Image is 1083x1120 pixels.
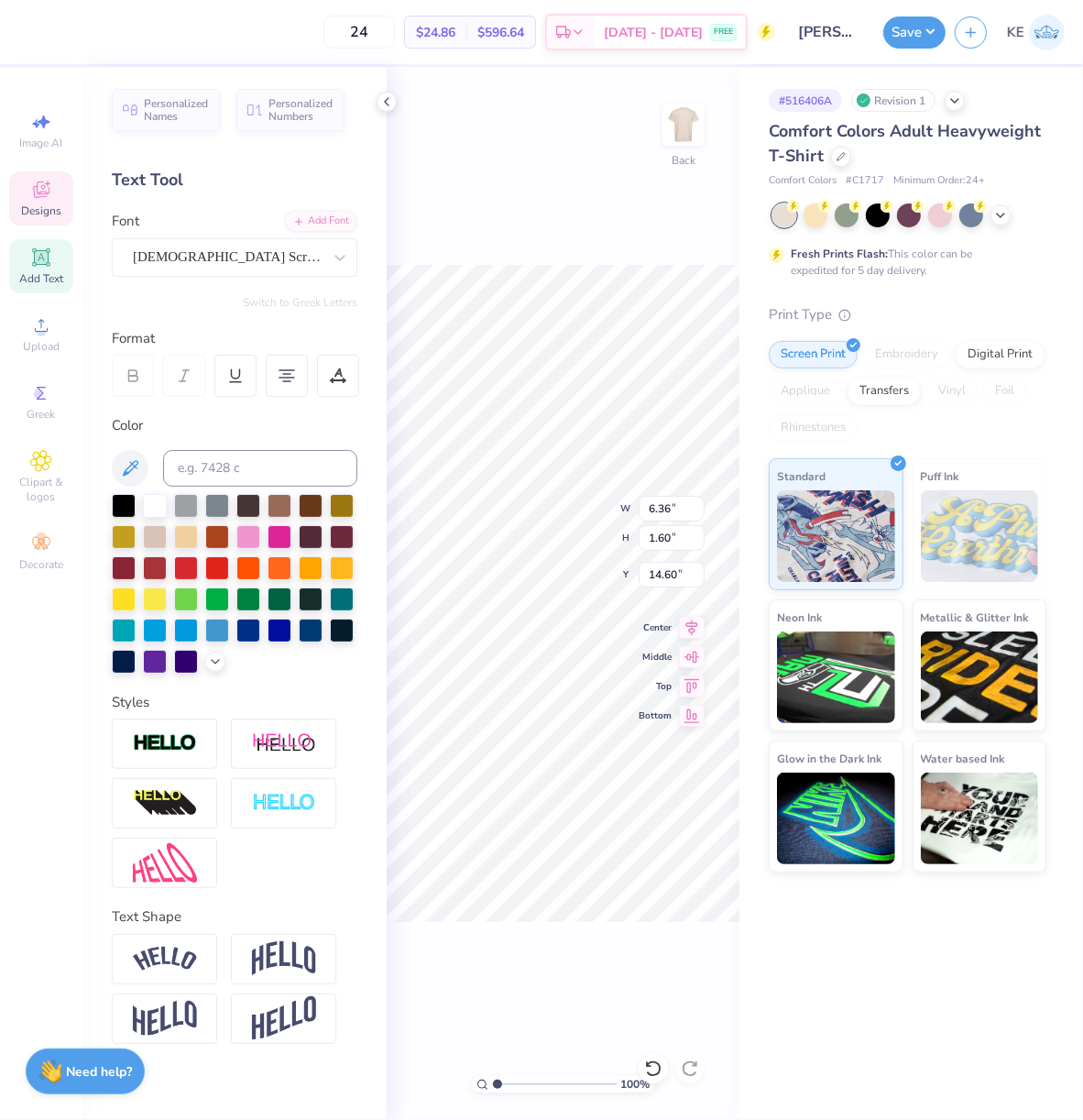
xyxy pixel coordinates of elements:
[639,651,672,664] span: Middle
[639,621,672,634] span: Center
[1007,22,1024,43] span: KE
[893,173,985,189] span: Minimum Order: 24 +
[268,97,334,123] span: Personalized Numbers
[791,246,1016,279] div: This color can be expedited for 5 day delivery.
[769,89,842,112] div: # 516406A
[252,996,316,1041] img: Rise
[777,749,881,768] span: Glow in the Dark Ink
[20,136,63,150] span: Image AI
[921,490,1039,582] img: Puff Ink
[133,843,197,883] img: Free Distort
[926,378,978,405] div: Vinyl
[133,733,197,754] img: Stroke
[252,793,316,814] img: Negative Space
[67,1063,133,1081] strong: Need help?
[243,295,357,310] button: Switch to Greek Letters
[416,23,455,42] span: $24.86
[921,608,1029,627] span: Metallic & Glitter Ink
[956,341,1045,368] div: Digital Print
[112,692,357,713] div: Styles
[921,749,1005,768] span: Water based Ink
[665,106,702,143] img: Back
[27,407,56,422] span: Greek
[769,120,1041,167] span: Comfort Colors Adult Heavyweight T-Shirt
[714,26,733,38] span: FREE
[9,475,73,504] span: Clipart & logos
[144,97,209,123] span: Personalized Names
[285,211,357,232] div: Add Font
[112,211,139,232] label: Font
[791,247,888,261] strong: Fresh Prints Flash:
[639,680,672,693] span: Top
[848,378,921,405] div: Transfers
[133,789,197,818] img: 3d Illusion
[23,339,60,354] span: Upload
[112,415,357,436] div: Color
[477,23,524,42] span: $596.64
[846,173,884,189] span: # C1717
[921,631,1039,723] img: Metallic & Glitter Ink
[112,906,357,928] div: Text Shape
[19,271,63,286] span: Add Text
[133,947,197,972] img: Arc
[1007,15,1065,50] a: KE
[112,168,357,192] div: Text Tool
[163,450,357,487] input: e.g. 7428 c
[921,467,959,486] span: Puff Ink
[252,732,316,755] img: Shadow
[112,328,359,349] div: Format
[133,1001,197,1037] img: Flag
[21,203,61,218] span: Designs
[19,557,63,572] span: Decorate
[777,467,826,486] span: Standard
[769,173,837,189] span: Comfort Colors
[769,378,842,405] div: Applique
[639,709,672,722] span: Bottom
[863,341,950,368] div: Embroidery
[604,23,703,42] span: [DATE] - [DATE]
[777,490,895,582] img: Standard
[777,631,895,723] img: Neon Ink
[621,1076,651,1093] span: 100 %
[1029,15,1065,50] img: Kent Everic Delos Santos
[921,773,1039,864] img: Water based Ink
[983,378,1026,405] div: Foil
[883,16,946,49] button: Save
[672,152,695,169] div: Back
[769,414,858,442] div: Rhinestones
[777,608,822,627] span: Neon Ink
[769,341,858,368] div: Screen Print
[323,16,395,49] input: – –
[252,941,316,976] img: Arch
[769,304,1046,325] div: Print Type
[777,773,895,864] img: Glow in the Dark Ink
[851,89,935,112] div: Revision 1
[784,14,874,50] input: Untitled Design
